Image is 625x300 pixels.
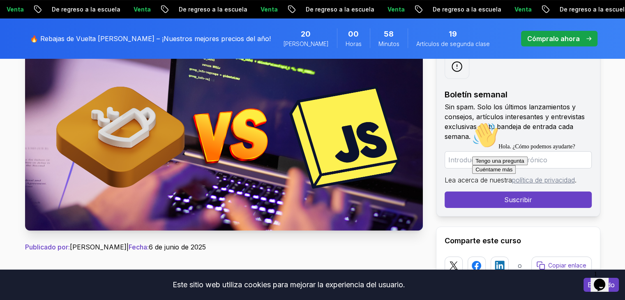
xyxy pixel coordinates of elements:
[25,269,86,281] font: Introducción
[304,6,373,13] font: De regreso a la escuela
[178,6,246,13] font: De regreso a la escuela
[3,3,151,55] div: 👋Hola. ¿Cómo podemos ayudarte?Tengo una preguntaCuéntame más
[416,40,490,47] font: Artículos de segunda clase
[129,243,149,251] font: Fecha:
[445,103,585,141] font: Sin spam. Solo los últimos lanzamientos y consejos, artículos interesantes y entrevistas exclusiv...
[30,35,271,43] font: 🔥 Rebajas de Vuelta [PERSON_NAME] – ¡Nuestros mejores precios del año!
[3,46,47,55] button: Cuéntame más
[51,6,119,13] font: De regreso a la escuela
[149,243,206,251] font: 6 de junio de 2025
[449,28,457,40] span: 19 Seconds
[301,28,311,40] span: 20 días
[445,90,507,99] font: Boletín semanal
[348,28,359,40] span: 0 Hours
[7,39,55,45] font: Tengo una pregunta
[5,6,23,13] font: Venta
[469,119,617,263] iframe: widget de chat
[7,48,44,54] font: Cuéntame más
[127,243,129,251] font: |
[590,267,617,292] iframe: widget de chat
[346,40,362,47] font: Horas
[445,236,521,245] font: Comparte este curso
[173,280,405,289] font: Este sitio web utiliza cookies para mejorar la experiencia del usuario.
[25,46,423,231] img: Java vs. JavaScript: Diferencias clave y casos de uso (miniatura)
[518,261,522,270] font: o
[527,35,580,43] font: Cómpralo ahora
[30,25,106,31] font: Hola. ¿Cómo podemos ayudarte?
[283,40,329,47] font: [PERSON_NAME]
[583,278,619,292] button: Aceptar cookies
[513,6,530,13] font: Venta
[445,176,512,184] font: Lea acerca de nuestra
[3,38,59,46] button: Tengo una pregunta
[132,6,150,13] font: Venta
[548,262,586,269] font: Copiar enlace
[445,151,592,168] input: Introduce tu correo electrónico
[531,256,592,275] button: Copiar enlace
[3,3,30,30] img: :ola:
[378,40,399,47] font: Minutos
[445,192,592,208] button: Suscribir
[386,6,404,13] font: Venta
[384,28,394,40] span: 58 Minutes
[588,281,615,289] font: Entiendo
[301,30,311,38] font: 20
[25,243,70,251] font: Publicado por:
[431,6,500,13] font: De regreso a la escuela
[259,6,277,13] font: Venta
[70,243,127,251] font: [PERSON_NAME]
